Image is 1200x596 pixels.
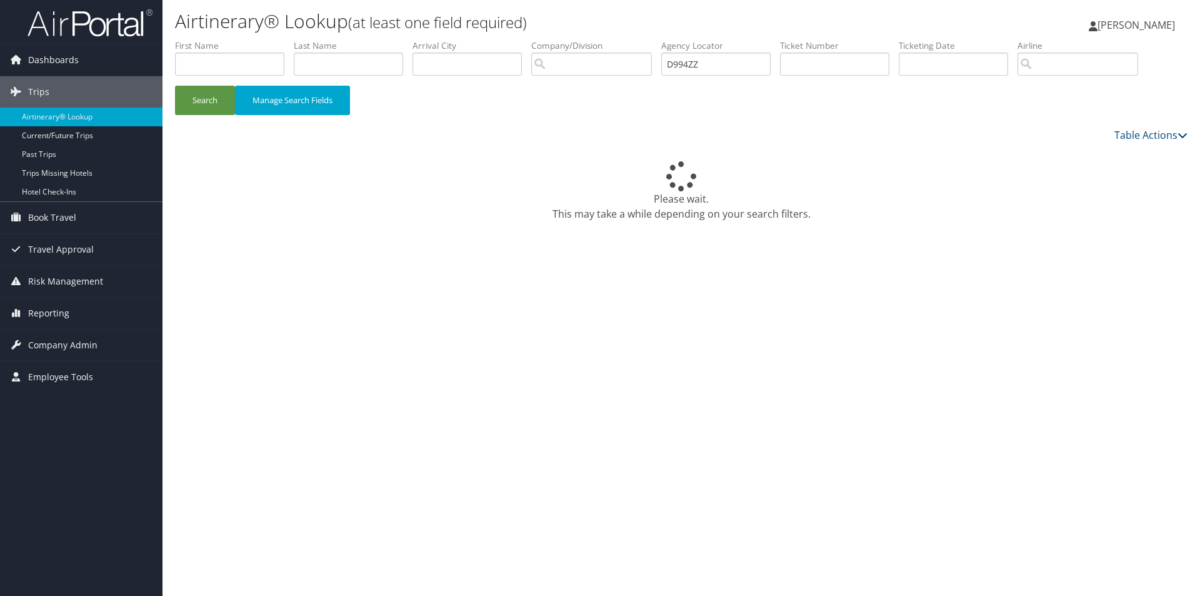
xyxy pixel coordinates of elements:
label: Last Name [294,39,412,52]
h1: Airtinerary® Lookup [175,8,850,34]
img: airportal-logo.png [27,8,152,38]
label: Company/Division [531,39,661,52]
span: Company Admin [28,330,97,361]
span: Employee Tools [28,361,93,393]
span: Risk Management [28,266,103,297]
span: Reporting [28,298,69,329]
span: Trips [28,76,49,108]
label: Agency Locator [661,39,780,52]
small: (at least one field required) [348,12,527,33]
label: Ticketing Date [899,39,1017,52]
a: [PERSON_NAME] [1089,6,1187,44]
button: Search [175,86,235,115]
a: Table Actions [1114,128,1187,142]
span: [PERSON_NAME] [1097,18,1175,32]
label: Arrival City [412,39,531,52]
label: First Name [175,39,294,52]
span: Book Travel [28,202,76,233]
button: Manage Search Fields [235,86,350,115]
div: Please wait. This may take a while depending on your search filters. [175,161,1187,221]
label: Airline [1017,39,1147,52]
span: Dashboards [28,44,79,76]
label: Ticket Number [780,39,899,52]
span: Travel Approval [28,234,94,265]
